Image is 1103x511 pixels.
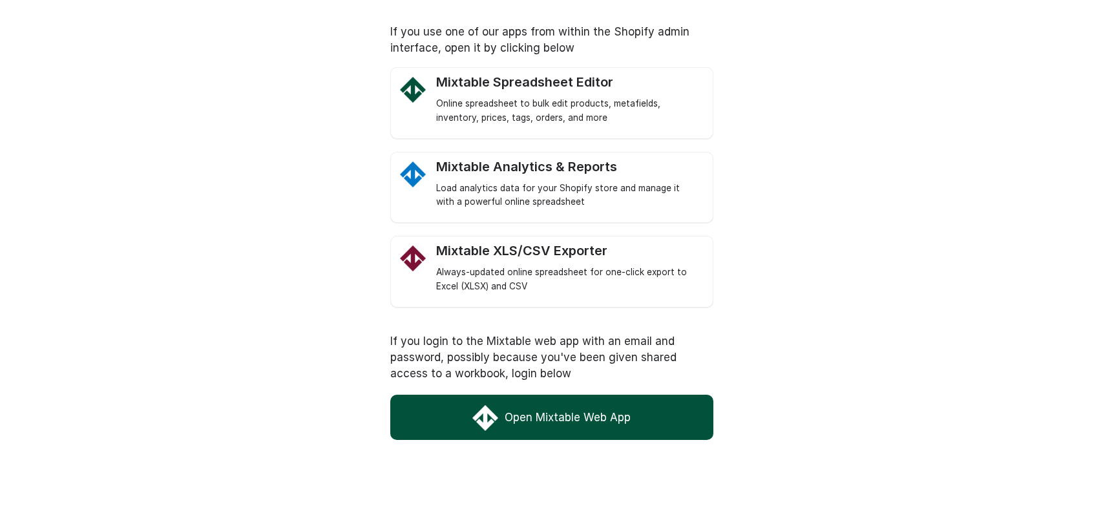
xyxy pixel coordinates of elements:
[390,395,713,440] a: Open Mixtable Web App
[436,182,700,210] div: Load analytics data for your Shopify store and manage it with a powerful online spreadsheet
[390,333,713,382] p: If you login to the Mixtable web app with an email and password, possibly because you've been giv...
[400,162,426,187] img: Mixtable Analytics
[436,243,700,259] div: Mixtable XLS/CSV Exporter
[400,245,426,271] img: Mixtable Excel and CSV Exporter app Logo
[436,159,700,175] div: Mixtable Analytics & Reports
[436,74,700,90] div: Mixtable Spreadsheet Editor
[390,24,713,56] p: If you use one of our apps from within the Shopify admin interface, open it by clicking below
[400,77,426,103] img: Mixtable Spreadsheet Editor Logo
[436,74,700,125] a: Mixtable Spreadsheet Editor Logo Mixtable Spreadsheet Editor Online spreadsheet to bulk edit prod...
[436,97,700,125] div: Online spreadsheet to bulk edit products, metafields, inventory, prices, tags, orders, and more
[436,243,700,294] a: Mixtable Excel and CSV Exporter app Logo Mixtable XLS/CSV Exporter Always-updated online spreadsh...
[436,266,700,294] div: Always-updated online spreadsheet for one-click export to Excel (XLSX) and CSV
[472,405,498,431] img: Mixtable Web App
[436,159,700,210] a: Mixtable Analytics Mixtable Analytics & Reports Load analytics data for your Shopify store and ma...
